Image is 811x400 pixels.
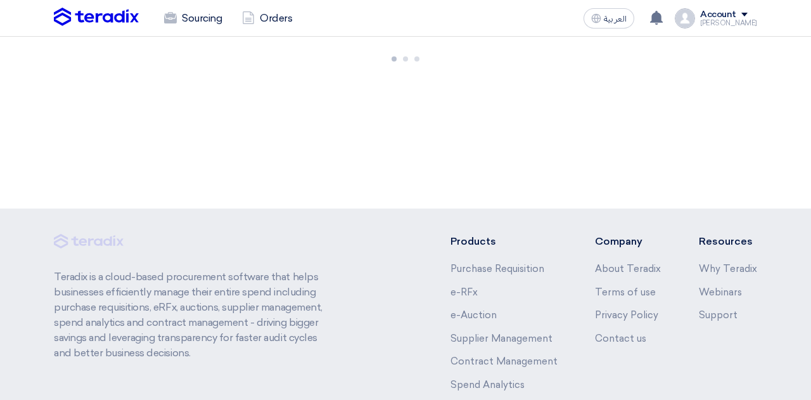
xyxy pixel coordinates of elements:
[699,263,757,274] a: Why Teradix
[450,356,558,367] a: Contract Management
[232,4,302,32] a: Orders
[699,309,738,321] a: Support
[450,263,544,274] a: Purchase Requisition
[675,8,695,29] img: profile_test.png
[595,309,658,321] a: Privacy Policy
[584,8,634,29] button: العربية
[54,8,139,27] img: Teradix logo
[450,309,497,321] a: e-Auction
[604,15,627,23] span: العربية
[700,20,757,27] div: [PERSON_NAME]
[54,269,335,361] p: Teradix is a cloud-based procurement software that helps businesses efficiently manage their enti...
[450,333,552,344] a: Supplier Management
[450,287,478,298] a: e-RFx
[595,287,656,298] a: Terms of use
[450,379,525,390] a: Spend Analytics
[595,263,661,274] a: About Teradix
[699,234,757,249] li: Resources
[699,287,742,298] a: Webinars
[595,234,661,249] li: Company
[595,333,646,344] a: Contact us
[700,10,736,20] div: Account
[154,4,232,32] a: Sourcing
[450,234,558,249] li: Products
